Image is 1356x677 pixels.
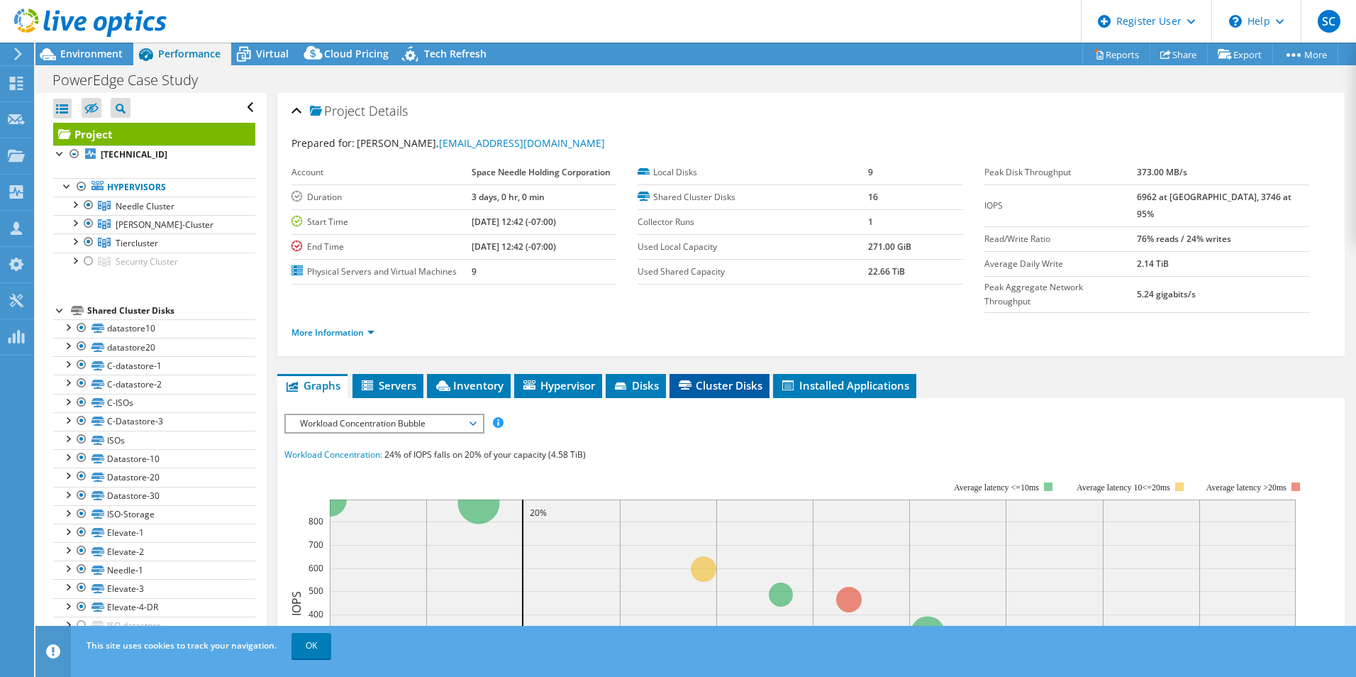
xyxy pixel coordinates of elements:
[291,633,331,659] a: OK
[101,148,167,160] b: [TECHNICAL_ID]
[284,448,382,461] span: Workload Concentration:
[472,191,545,203] b: 3 days, 0 hr, 0 min
[1137,288,1196,300] b: 5.24 gigabits/s
[53,356,255,375] a: C-datastore-1
[293,415,475,432] span: Workload Concentration Bubble
[638,190,868,204] label: Shared Cluster Disks
[868,166,873,178] b: 9
[116,237,158,249] span: Tiercluster
[984,165,1137,180] label: Peak Disk Throughput
[472,265,477,277] b: 9
[954,483,1039,492] tspan: Average latency <=10ms
[53,449,255,468] a: Datastore-10
[53,338,255,356] a: datastore20
[291,265,472,279] label: Physical Servers and Virtual Machines
[1137,166,1187,178] b: 373.00 MB/s
[309,562,323,574] text: 600
[291,165,472,180] label: Account
[53,394,255,412] a: C-ISOs
[46,72,220,88] h1: PowerEdge Case Study
[1207,43,1273,65] a: Export
[291,136,355,150] label: Prepared for:
[613,378,659,392] span: Disks
[324,47,389,60] span: Cloud Pricing
[984,280,1137,309] label: Peak Aggregate Network Throughput
[53,253,255,271] a: Security Cluster
[384,448,586,461] span: 24% of IOPS falls on 20% of your capacity (4.58 TiB)
[868,241,911,253] b: 271.00 GiB
[984,257,1137,271] label: Average Daily Write
[360,378,416,392] span: Servers
[291,190,472,204] label: Duration
[284,378,340,392] span: Graphs
[53,505,255,524] a: ISO-Storage
[638,165,868,180] label: Local Disks
[1137,191,1291,220] b: 6962 at [GEOGRAPHIC_DATA], 3746 at 95%
[291,240,472,254] label: End Time
[1150,43,1208,65] a: Share
[310,104,365,119] span: Project
[116,219,213,231] span: [PERSON_NAME]-Cluster
[53,524,255,542] a: Elevate-1
[53,468,255,486] a: Datastore-20
[521,378,595,392] span: Hypervisor
[53,233,255,252] a: Tiercluster
[53,561,255,579] a: Needle-1
[256,47,289,60] span: Virtual
[53,487,255,505] a: Datastore-30
[1206,483,1286,492] text: Average latency >20ms
[53,145,255,164] a: [TECHNICAL_ID]
[53,617,255,635] a: ISO datastore
[53,178,255,197] a: Hypervisors
[1272,43,1338,65] a: More
[369,102,408,119] span: Details
[1229,15,1242,28] svg: \n
[309,608,323,620] text: 400
[60,47,123,60] span: Environment
[638,240,868,254] label: Used Local Capacity
[53,215,255,233] a: Taylor-Cluster
[530,507,547,519] text: 20%
[357,136,605,150] span: [PERSON_NAME],
[868,191,878,203] b: 16
[291,326,374,338] a: More Information
[1137,233,1231,245] b: 76% reads / 24% writes
[780,378,909,392] span: Installed Applications
[434,378,504,392] span: Inventory
[53,598,255,617] a: Elevate-4-DR
[1082,43,1150,65] a: Reports
[87,302,255,319] div: Shared Cluster Disks
[53,319,255,338] a: datastore10
[868,265,905,277] b: 22.66 TiB
[1137,258,1169,270] b: 2.14 TiB
[868,216,873,228] b: 1
[424,47,487,60] span: Tech Refresh
[53,197,255,215] a: Needle Cluster
[472,166,611,178] b: Space Needle Holding Corporation
[309,515,323,527] text: 800
[53,375,255,393] a: C-datastore-2
[439,136,605,150] a: [EMAIL_ADDRESS][DOMAIN_NAME]
[291,215,472,229] label: Start Time
[87,639,277,651] span: This site uses cookies to track your navigation.
[53,542,255,561] a: Elevate-2
[984,232,1137,246] label: Read/Write Ratio
[53,579,255,598] a: Elevate-3
[638,265,868,279] label: Used Shared Capacity
[1318,10,1340,33] span: SC
[984,199,1137,213] label: IOPS
[53,123,255,145] a: Project
[53,431,255,449] a: ISOs
[116,255,178,268] span: Security Cluster
[677,378,762,392] span: Cluster Disks
[638,215,868,229] label: Collector Runs
[472,216,556,228] b: [DATE] 12:42 (-07:00)
[1077,483,1170,492] tspan: Average latency 10<=20ms
[289,591,304,616] text: IOPS
[309,539,323,551] text: 700
[158,47,221,60] span: Performance
[309,585,323,597] text: 500
[116,200,174,212] span: Needle Cluster
[472,241,556,253] b: [DATE] 12:42 (-07:00)
[53,412,255,431] a: C-Datastore-3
